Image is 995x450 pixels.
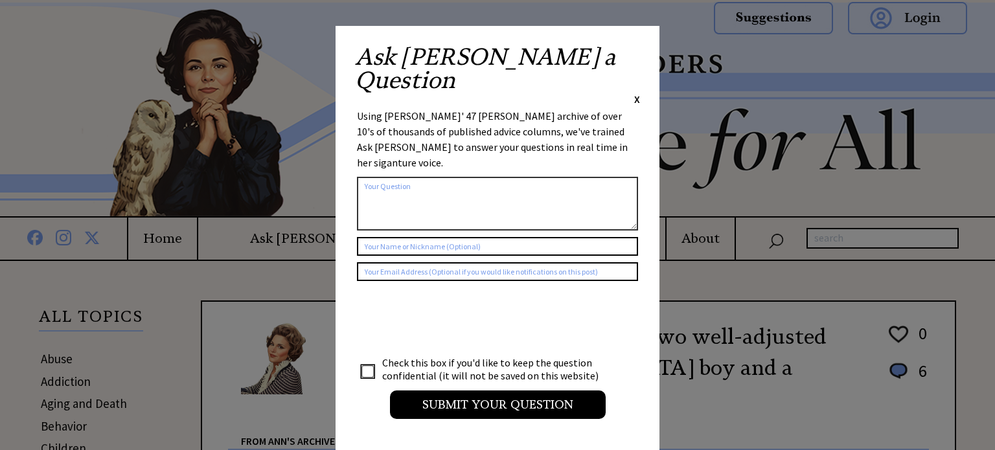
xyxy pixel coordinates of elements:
iframe: reCAPTCHA [357,294,554,344]
td: Check this box if you'd like to keep the question confidential (it will not be saved on this webs... [382,355,611,383]
input: Your Email Address (Optional if you would like notifications on this post) [357,262,638,281]
input: Submit your Question [390,390,606,419]
span: X [634,93,640,106]
h2: Ask [PERSON_NAME] a Question [355,45,640,92]
input: Your Name or Nickname (Optional) [357,237,638,256]
div: Using [PERSON_NAME]' 47 [PERSON_NAME] archive of over 10's of thousands of published advice colum... [357,108,638,170]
